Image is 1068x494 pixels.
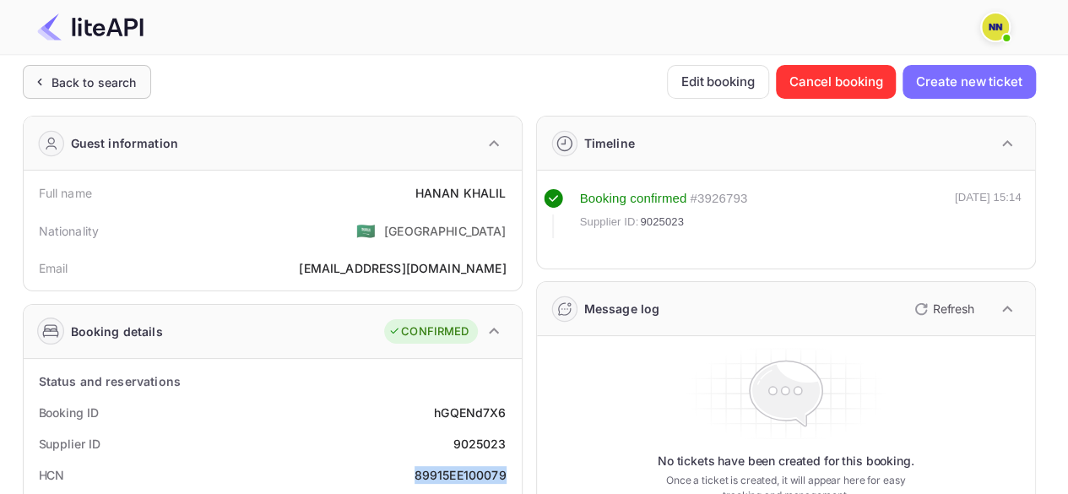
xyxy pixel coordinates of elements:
div: Booking details [71,323,163,340]
span: Supplier ID: [580,214,639,231]
div: # 3926793 [690,189,747,209]
div: 9025023 [453,435,506,453]
div: Back to search [52,73,137,91]
button: Refresh [904,296,981,323]
img: LiteAPI Logo [37,14,144,41]
img: N/A N/A [982,14,1009,41]
button: Cancel booking [776,65,897,99]
div: Booking confirmed [580,189,687,209]
div: CONFIRMED [388,323,469,340]
div: [GEOGRAPHIC_DATA] [384,222,507,240]
div: Status and reservations [39,372,181,390]
div: Guest information [71,134,179,152]
div: HCN [39,466,65,484]
div: hGQENd7X6 [434,404,506,421]
span: United States [356,215,376,246]
div: Timeline [584,134,635,152]
div: Email [39,259,68,277]
p: Refresh [933,300,974,318]
div: Booking ID [39,404,99,421]
div: Supplier ID [39,435,100,453]
div: Message log [584,300,660,318]
button: Edit booking [667,65,769,99]
p: No tickets have been created for this booking. [658,453,914,470]
span: 9025023 [640,214,684,231]
div: HANAN KHALIL [415,184,507,202]
div: Full name [39,184,92,202]
div: [EMAIL_ADDRESS][DOMAIN_NAME] [299,259,506,277]
div: Nationality [39,222,100,240]
button: Create new ticket [903,65,1035,99]
div: 89915EE100079 [415,466,507,484]
div: [DATE] 15:14 [955,189,1022,238]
